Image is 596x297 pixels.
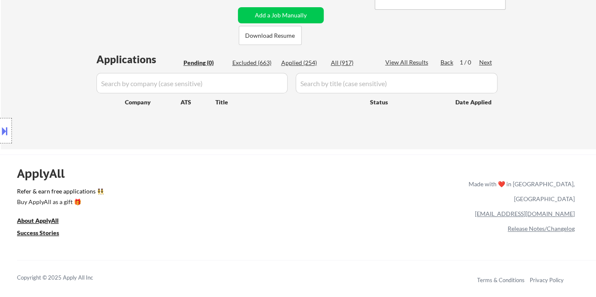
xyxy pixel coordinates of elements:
u: Success Stories [17,229,59,236]
div: Date Applied [455,98,493,106]
button: Download Resume [239,26,302,45]
button: Add a Job Manually [238,7,324,23]
a: Privacy Policy [530,277,564,283]
a: Success Stories [17,228,71,239]
div: Applied (254) [281,59,324,67]
a: Refer & earn free applications 👯‍♀️ [17,188,291,197]
div: Title [215,98,362,106]
div: Next [479,58,493,67]
div: Excluded (663) [232,59,275,67]
input: Search by title (case sensitive) [296,73,497,93]
a: About ApplyAll [17,216,71,227]
div: Back [441,58,454,67]
div: View All Results [385,58,431,67]
a: [EMAIL_ADDRESS][DOMAIN_NAME] [475,210,575,217]
a: Release Notes/Changelog [508,225,575,232]
div: ATS [181,98,215,106]
div: Made with ❤️ in [GEOGRAPHIC_DATA], [GEOGRAPHIC_DATA] [465,177,575,206]
div: Copyright © 2025 Apply All Inc [17,274,115,282]
div: Status [370,94,443,109]
div: Company [125,98,181,106]
div: Pending (0) [184,59,226,67]
input: Search by company (case sensitive) [96,73,288,93]
div: All (917) [331,59,373,67]
a: Terms & Conditions [477,277,525,283]
u: About ApplyAll [17,217,59,224]
div: 1 / 0 [460,58,479,67]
